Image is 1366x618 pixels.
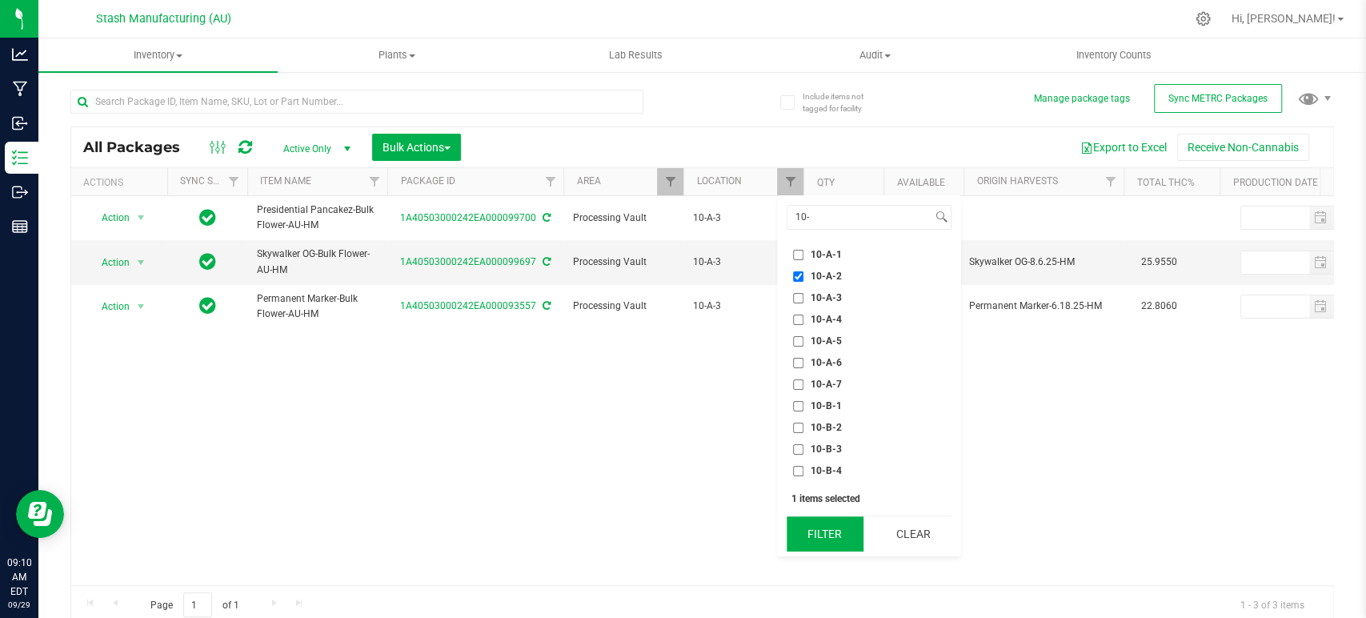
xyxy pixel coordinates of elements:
a: Audit [755,38,995,72]
span: 10-B-2 [811,423,842,432]
button: Sync METRC Packages [1154,84,1282,113]
a: Filter [221,168,247,195]
span: Set Current date [1332,295,1360,319]
span: 10-A-6 [811,358,842,367]
span: Processing Vault [573,255,674,270]
span: select [1309,251,1332,274]
a: 1A40503000242EA000093557 [400,300,536,311]
input: 10-A-7 [793,379,803,390]
a: Inventory Counts [994,38,1233,72]
a: Area [576,175,600,187]
span: 10-A-3 [693,255,794,270]
a: 1A40503000242EA000099697 [400,256,536,267]
iframe: Resource center [16,490,64,538]
a: Inventory [38,38,278,72]
button: Receive Non-Cannabis [1177,134,1309,161]
input: 10-A-6 [793,358,803,368]
span: 10-A-1 [811,250,842,259]
a: Package ID [400,175,455,187]
span: select [1332,295,1358,318]
span: Sync from Compliance System [540,300,551,311]
p: 09:10 AM EDT [7,556,31,599]
inline-svg: Manufacturing [12,81,28,97]
a: 1A40503000242EA000099700 [400,212,536,223]
span: Set Current date [1332,207,1360,230]
a: Filter [361,168,387,195]
a: Filter [657,168,683,195]
span: Bulk Actions [383,141,451,154]
span: Sync from Compliance System [540,212,551,223]
button: Bulk Actions [372,134,461,161]
span: Audit [756,48,994,62]
span: In Sync [199,251,216,273]
span: Stash Manufacturing (AU) [96,12,231,26]
div: Manage settings [1193,11,1213,26]
inline-svg: Reports [12,219,28,235]
div: Value 1: Permanent Marker-6.18.25-HM [969,299,1119,314]
p: 09/29 [7,599,31,611]
span: 10-A-5 [811,336,842,346]
span: 10-A-3 [811,293,842,303]
span: Inventory [38,48,278,62]
span: Presidential Pancakez-Bulk Flower-AU-HM [257,203,378,233]
input: 10-B-4 [793,466,803,476]
input: Search [787,206,932,229]
span: 25.9550 [1133,251,1185,274]
span: 10-B-1 [811,401,842,411]
span: 10-A-3 [693,299,794,314]
button: Clear [875,516,951,552]
span: Lab Results [587,48,684,62]
span: Action [87,207,130,229]
span: select [1309,207,1332,229]
span: Include items not tagged for facility [802,90,882,114]
span: Sync from Compliance System [540,256,551,267]
inline-svg: Inbound [12,115,28,131]
a: Item Name [260,175,311,187]
button: Filter [787,516,863,552]
div: 1 items selected [791,493,947,504]
div: Actions [83,177,161,188]
span: All Packages [83,138,196,156]
button: Export to Excel [1070,134,1177,161]
a: Available [896,177,944,188]
a: Filter [537,168,563,195]
a: Plants [278,38,517,72]
input: 10-B-2 [793,423,803,433]
inline-svg: Analytics [12,46,28,62]
input: 10-A-5 [793,336,803,347]
span: 10-A-3 [693,211,794,226]
span: select [131,207,151,229]
span: 22.8060 [1133,295,1185,318]
input: Search Package ID, Item Name, SKU, Lot or Part Number... [70,90,643,114]
input: 10-B-3 [793,444,803,455]
span: Action [87,251,130,274]
span: select [1332,207,1358,229]
div: Value 1: Skywalker OG-8.6.25-HM [969,255,1119,270]
a: Origin Harvests [976,175,1057,187]
input: 10-A-4 [793,315,803,325]
span: In Sync [199,207,216,229]
input: 10-A-1 [793,250,803,260]
input: 10-A-3 [793,293,803,303]
span: In Sync [199,295,216,317]
button: Manage package tags [1034,92,1130,106]
a: Filter [777,168,803,195]
span: 10-B-3 [811,444,842,454]
a: Sync Status [180,175,242,187]
span: Processing Vault [573,211,674,226]
span: Hi, [PERSON_NAME]! [1232,12,1336,25]
span: Action [87,295,130,318]
span: Inventory Counts [1055,48,1173,62]
inline-svg: Outbound [12,184,28,200]
span: Plants [278,48,516,62]
span: Permanent Marker-Bulk Flower-AU-HM [257,291,378,322]
a: Qty [816,177,834,188]
a: Location [696,175,741,187]
input: 10-B-1 [793,401,803,411]
span: select [1309,295,1332,318]
span: 10-A-2 [811,271,842,281]
span: Skywalker OG-Bulk Flower-AU-HM [257,247,378,277]
input: 1 [183,592,212,617]
span: Processing Vault [573,299,674,314]
span: Sync METRC Packages [1168,93,1268,104]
